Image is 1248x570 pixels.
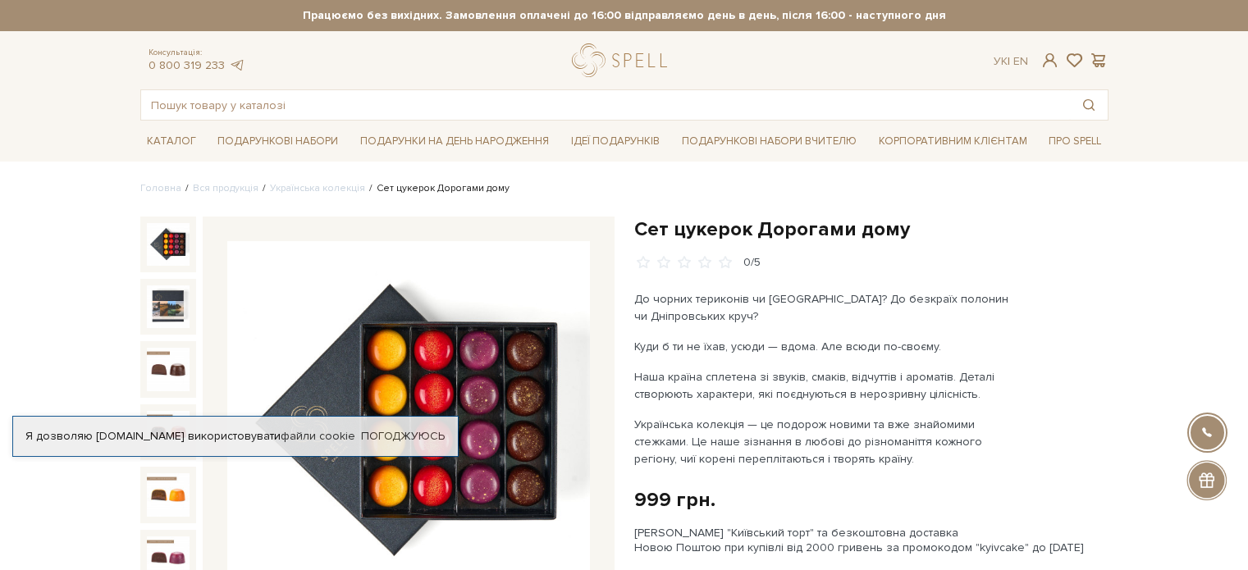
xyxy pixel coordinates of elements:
button: Пошук товару у каталозі [1070,90,1108,120]
img: Сет цукерок Дорогами дому [147,473,190,516]
a: файли cookie [281,429,355,443]
div: Я дозволяю [DOMAIN_NAME] використовувати [13,429,458,444]
span: | [1008,54,1010,68]
li: Сет цукерок Дорогами дому [365,181,510,196]
div: [PERSON_NAME] "Київський торт" та безкоштовна доставка Новою Поштою при купівлі від 2000 гривень ... [634,526,1109,555]
a: logo [572,43,674,77]
div: Ук [994,54,1028,69]
a: Подарунки на День народження [354,129,555,154]
strong: Працюємо без вихідних. Замовлення оплачені до 16:00 відправляємо день в день, після 16:00 - насту... [140,8,1109,23]
a: 0 800 319 233 [149,58,225,72]
p: Наша країна сплетена зі звуків, смаків, відчуттів і ароматів. Деталі створюють характери, які поє... [634,368,1019,403]
a: Подарункові набори [211,129,345,154]
a: Подарункові набори Вчителю [675,127,863,155]
p: До чорних териконів чи [GEOGRAPHIC_DATA]? До безкраїх полонин чи Дніпровських круч? [634,290,1019,325]
p: Куди б ти не їхав, усюди — вдома. Але всюди по-своєму. [634,338,1019,355]
img: Сет цукерок Дорогами дому [147,223,190,266]
a: Ідеї подарунків [565,129,666,154]
img: Сет цукерок Дорогами дому [147,285,190,328]
a: telegram [229,58,245,72]
img: Сет цукерок Дорогами дому [147,348,190,390]
span: Консультація: [149,48,245,58]
a: En [1013,54,1028,68]
a: Головна [140,182,181,194]
p: Українська колекція — це подорож новими та вже знайомими стежками. Це наше зізнання в любові до р... [634,416,1019,467]
div: 999 грн. [634,487,715,513]
input: Пошук товару у каталозі [141,90,1070,120]
h1: Сет цукерок Дорогами дому [634,217,1109,242]
a: Корпоративним клієнтам [872,129,1034,154]
a: Про Spell [1042,129,1108,154]
a: Українська колекція [270,182,365,194]
div: 0/5 [743,255,761,271]
a: Вся продукція [193,182,258,194]
a: Погоджуюсь [361,429,445,444]
img: Сет цукерок Дорогами дому [147,411,190,454]
a: Каталог [140,129,203,154]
